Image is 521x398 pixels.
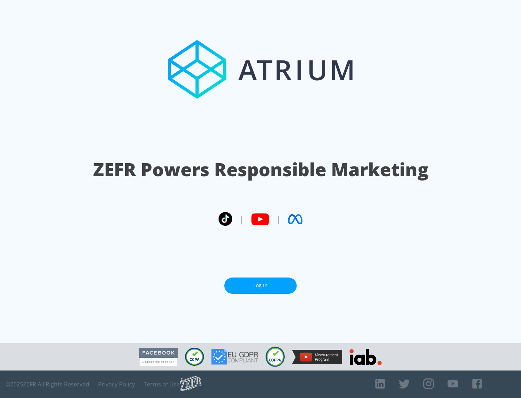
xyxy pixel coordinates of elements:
img: CCPA Compliant [185,348,204,366]
span: © 2025 ZEFR All Rights Reserved [5,381,89,388]
a: Terms of Use [144,381,180,388]
a: Log In [224,278,297,294]
img: IAB [350,349,382,365]
img: COPPA Compliant [266,347,285,367]
img: Facebook Marketing Partner [139,348,178,366]
img: YouTube Measurement Program [292,350,342,364]
a: Privacy Policy [98,381,135,388]
span: | [240,214,244,225]
h1: ZEFR Powers Responsible Marketing [93,157,428,182]
span: | [276,214,281,225]
img: GDPR Compliant [211,349,258,365]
